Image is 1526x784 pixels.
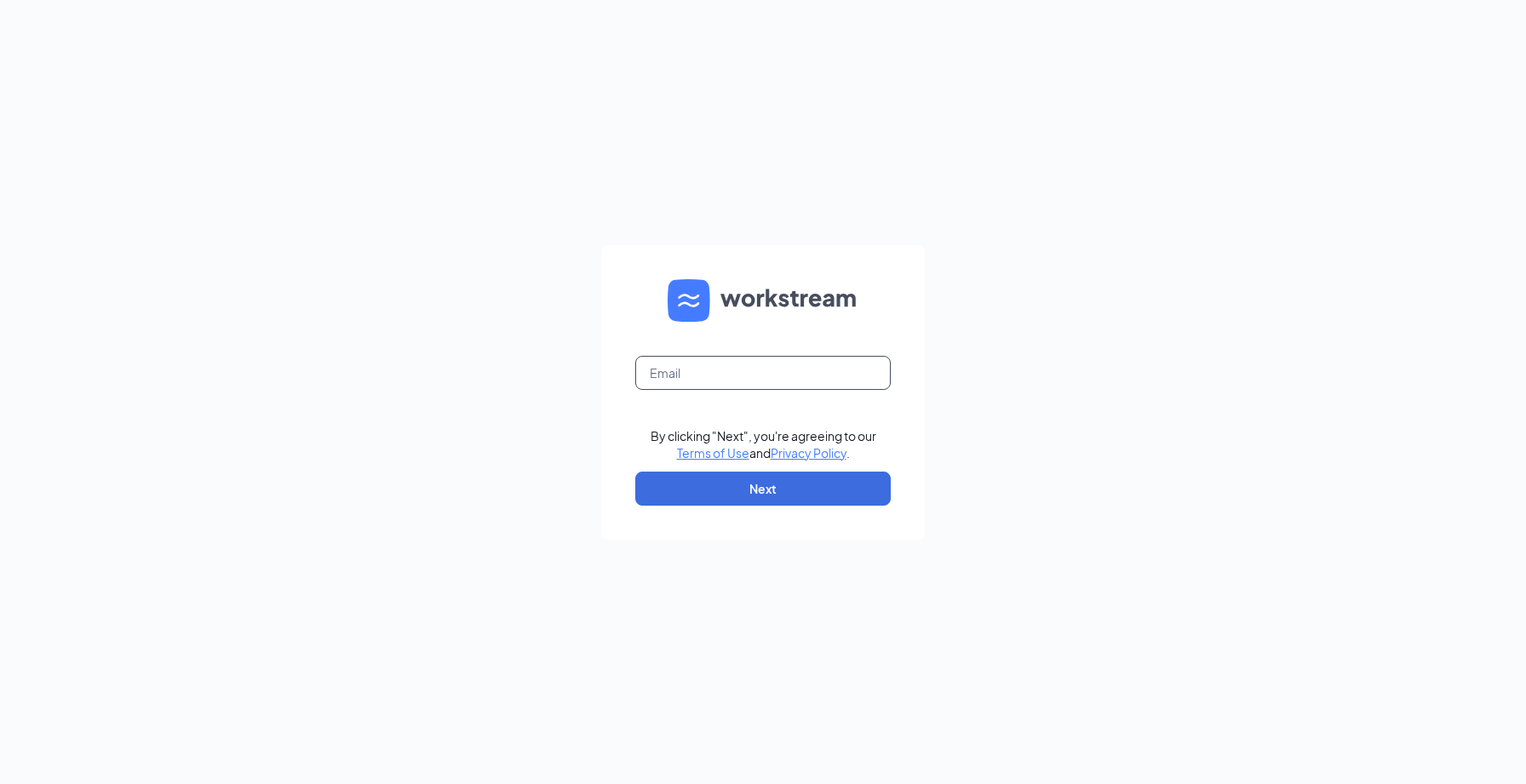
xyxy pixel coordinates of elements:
[651,427,876,461] div: By clicking "Next", you're agreeing to our and .
[677,445,749,461] a: Terms of Use
[635,472,891,506] button: Next
[635,356,891,390] input: Email
[668,279,858,322] img: WS logo and Workstream text
[771,445,846,461] a: Privacy Policy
